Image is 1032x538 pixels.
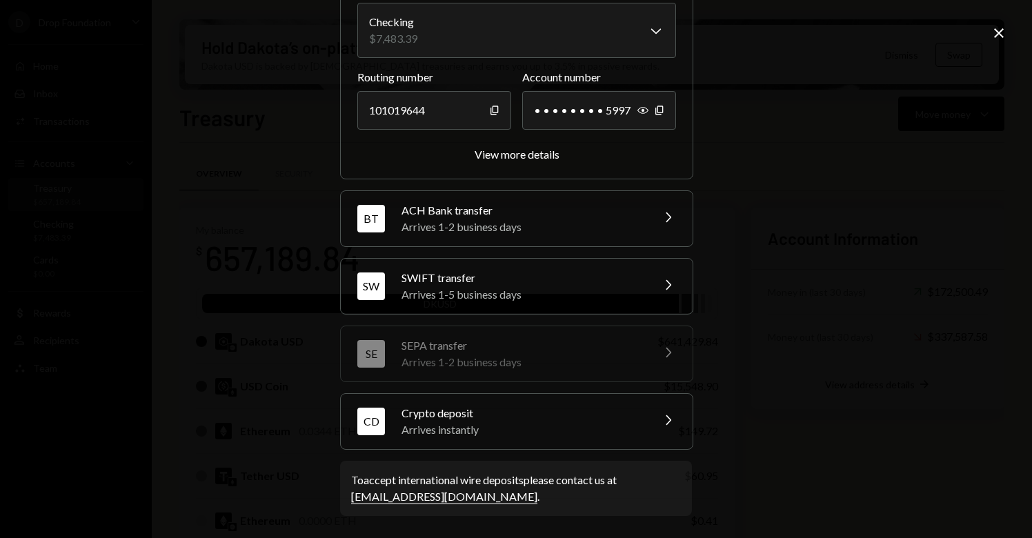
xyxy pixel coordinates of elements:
[401,405,643,421] div: Crypto deposit
[475,148,559,162] button: View more details
[401,202,643,219] div: ACH Bank transfer
[341,394,693,449] button: CDCrypto depositArrives instantly
[357,205,385,232] div: BT
[522,69,676,86] label: Account number
[357,69,511,86] label: Routing number
[351,472,681,505] div: To accept international wire deposits please contact us at .
[357,3,676,58] button: Receiving Account
[341,326,693,381] button: SESEPA transferArrives 1-2 business days
[341,191,693,246] button: BTACH Bank transferArrives 1-2 business days
[341,259,693,314] button: SWSWIFT transferArrives 1-5 business days
[357,272,385,300] div: SW
[401,219,643,235] div: Arrives 1-2 business days
[401,421,643,438] div: Arrives instantly
[357,408,385,435] div: CD
[401,337,643,354] div: SEPA transfer
[475,148,559,161] div: View more details
[357,91,511,130] div: 101019644
[351,490,537,504] a: [EMAIL_ADDRESS][DOMAIN_NAME]
[401,354,643,370] div: Arrives 1-2 business days
[522,91,676,130] div: • • • • • • • • 5997
[357,340,385,368] div: SE
[401,270,643,286] div: SWIFT transfer
[401,286,643,303] div: Arrives 1-5 business days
